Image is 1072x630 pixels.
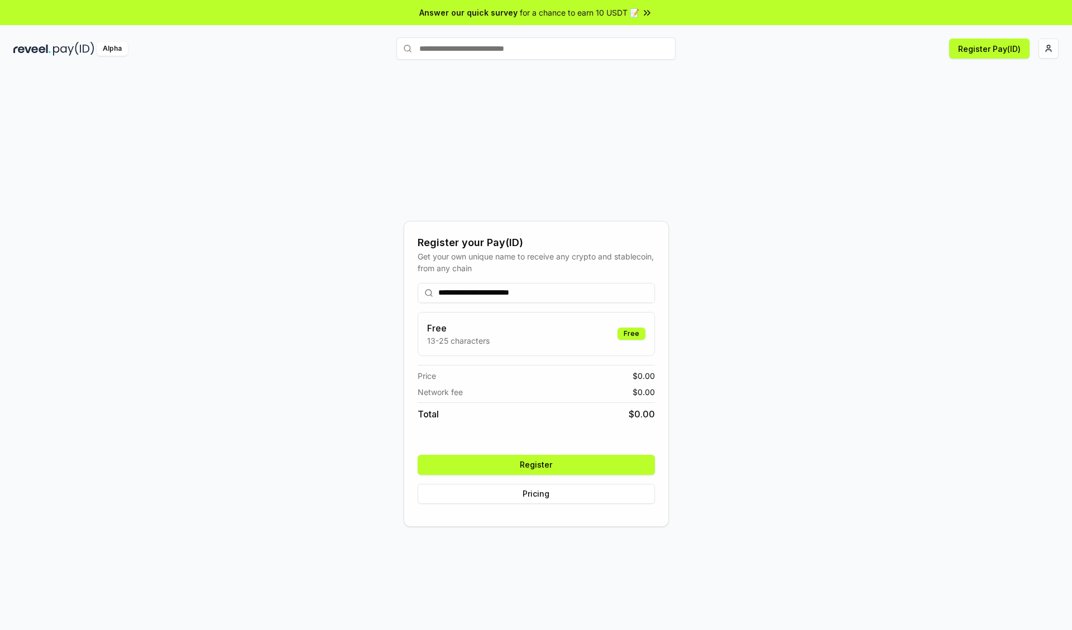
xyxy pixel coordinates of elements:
[97,42,128,56] div: Alpha
[53,42,94,56] img: pay_id
[633,370,655,382] span: $ 0.00
[418,455,655,475] button: Register
[427,321,490,335] h3: Free
[427,335,490,347] p: 13-25 characters
[418,386,463,398] span: Network fee
[418,407,439,421] span: Total
[418,235,655,251] div: Register your Pay(ID)
[629,407,655,421] span: $ 0.00
[633,386,655,398] span: $ 0.00
[949,39,1030,59] button: Register Pay(ID)
[418,484,655,504] button: Pricing
[418,370,436,382] span: Price
[618,328,645,340] div: Free
[520,7,639,18] span: for a chance to earn 10 USDT 📝
[418,251,655,274] div: Get your own unique name to receive any crypto and stablecoin, from any chain
[419,7,518,18] span: Answer our quick survey
[13,42,51,56] img: reveel_dark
